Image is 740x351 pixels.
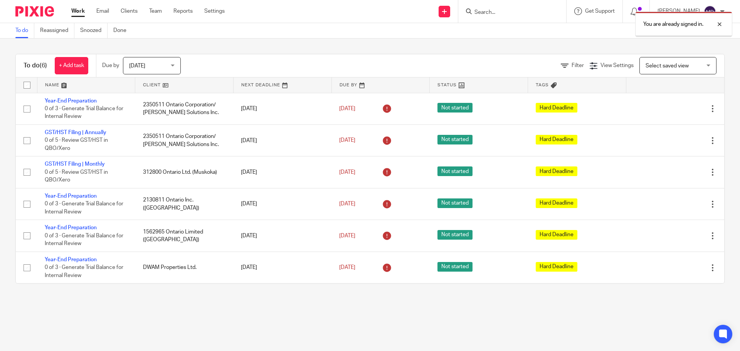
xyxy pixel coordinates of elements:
[15,23,34,38] a: To do
[45,170,108,183] span: 0 of 5 · Review GST/HST in QBO/Xero
[437,262,473,272] span: Not started
[536,262,577,272] span: Hard Deadline
[233,93,331,124] td: [DATE]
[536,198,577,208] span: Hard Deadline
[339,106,355,111] span: [DATE]
[135,124,234,156] td: 2350511 Ontario Corporation/ [PERSON_NAME] Solutions Inc.
[15,6,54,17] img: Pixie
[135,93,234,124] td: 2350511 Ontario Corporation/ [PERSON_NAME] Solutions Inc.
[45,201,123,215] span: 0 of 3 · Generate Trial Balance for Internal Review
[135,252,234,283] td: DWAM Properties Ltd.
[45,257,97,262] a: Year-End Preparation
[80,23,108,38] a: Snoozed
[536,103,577,113] span: Hard Deadline
[135,220,234,252] td: 1562965 Ontario Limited ([GEOGRAPHIC_DATA])
[536,166,577,176] span: Hard Deadline
[233,156,331,188] td: [DATE]
[646,63,689,69] span: Select saved view
[96,7,109,15] a: Email
[102,62,119,69] p: Due by
[643,20,703,28] p: You are already signed in.
[339,265,355,270] span: [DATE]
[437,103,473,113] span: Not started
[233,252,331,283] td: [DATE]
[536,83,549,87] span: Tags
[437,166,473,176] span: Not started
[45,130,106,135] a: GST/HST Filing | Annually
[45,233,123,247] span: 0 of 3 · Generate Trial Balance for Internal Review
[40,62,47,69] span: (6)
[536,135,577,144] span: Hard Deadline
[704,5,716,18] img: svg%3E
[121,7,138,15] a: Clients
[55,57,88,74] a: + Add task
[71,7,85,15] a: Work
[45,193,97,199] a: Year-End Preparation
[572,63,584,68] span: Filter
[233,188,331,220] td: [DATE]
[536,230,577,240] span: Hard Deadline
[129,63,145,69] span: [DATE]
[149,7,162,15] a: Team
[45,225,97,230] a: Year-End Preparation
[339,201,355,207] span: [DATE]
[437,135,473,144] span: Not started
[204,7,225,15] a: Settings
[339,170,355,175] span: [DATE]
[45,265,123,278] span: 0 of 3 · Generate Trial Balance for Internal Review
[113,23,132,38] a: Done
[339,138,355,143] span: [DATE]
[233,220,331,252] td: [DATE]
[40,23,74,38] a: Reassigned
[135,156,234,188] td: 312800 Ontario Ltd. (Muskoka)
[45,106,123,119] span: 0 of 3 · Generate Trial Balance for Internal Review
[600,63,634,68] span: View Settings
[437,198,473,208] span: Not started
[437,230,473,240] span: Not started
[173,7,193,15] a: Reports
[233,124,331,156] td: [DATE]
[45,138,108,151] span: 0 of 5 · Review GST/HST in QBO/Xero
[24,62,47,70] h1: To do
[45,98,97,104] a: Year-End Preparation
[339,233,355,238] span: [DATE]
[135,188,234,220] td: 2130811 Ontario Inc. ([GEOGRAPHIC_DATA])
[45,161,105,167] a: GST/HST Filing | Monthly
